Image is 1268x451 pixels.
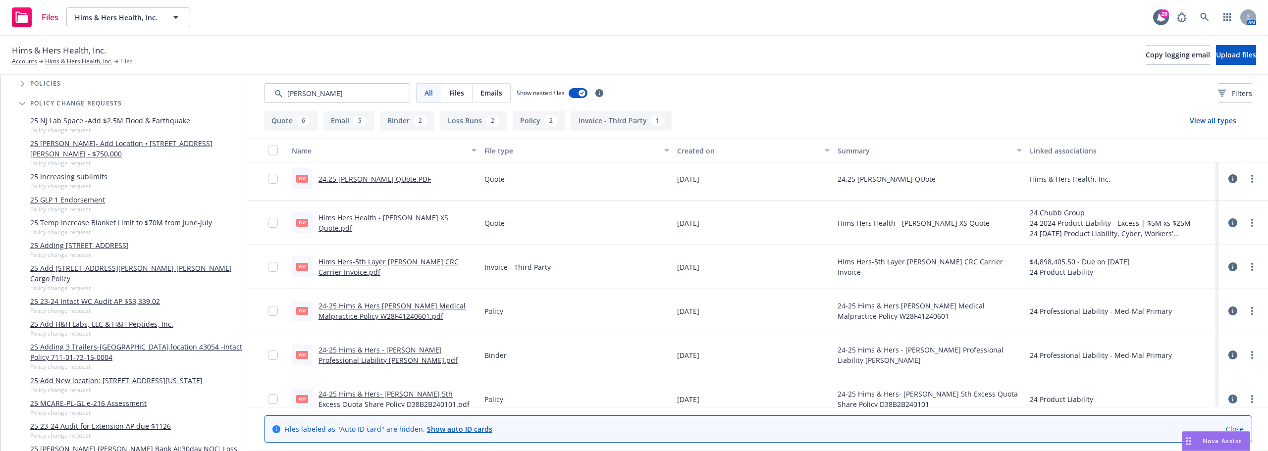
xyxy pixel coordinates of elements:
[677,146,819,156] div: Created on
[484,306,503,316] span: Policy
[1030,306,1172,316] div: 24 Professional Liability - Med-Mal Primary
[318,174,431,184] a: 24.25 [PERSON_NAME] QUote.PDF
[1030,350,1172,360] div: 24 Professional Liability - Med-Mal Primary
[30,431,171,440] span: Policy change request
[30,205,105,213] span: Policy change request
[1182,432,1195,451] div: Drag to move
[1216,45,1256,65] button: Upload files
[673,139,834,162] button: Created on
[30,362,244,371] span: Policy change request
[838,256,1022,277] span: Hims Hers-5th Layer [PERSON_NAME] CRC Carrier Invoice
[1203,437,1242,445] span: Nova Assist
[296,395,308,402] span: pdf
[268,146,278,155] input: Select all
[1246,305,1258,317] a: more
[484,262,551,272] span: Invoice - Third Party
[677,394,699,404] span: [DATE]
[1246,349,1258,361] a: more
[264,83,410,103] input: Search by keyword...
[30,296,160,306] a: 25 23-24 Intact WC Audit AP $53,339.02
[480,139,673,162] button: File type
[296,351,308,358] span: pdf
[1218,88,1252,99] span: Filters
[1030,207,1215,218] div: 24 Chubb Group
[268,394,278,404] input: Toggle Row Selected
[42,13,58,21] span: Files
[318,213,448,233] a: Hims Hers Health - [PERSON_NAME] XS Quote.pdf
[484,350,507,360] span: Binder
[12,57,37,66] a: Accounts
[1030,146,1215,156] div: Linked associations
[30,115,190,126] a: 25 NJ Lab Space -Add $2.5M Flood & Earthquake
[296,175,308,182] span: PDF
[651,115,664,126] div: 1
[296,263,308,270] span: pdf
[30,138,244,159] a: 25 [PERSON_NAME]- Add Location • [STREET_ADDRESS][PERSON_NAME] - $750,000
[30,329,173,338] span: Policy change request
[1246,217,1258,229] a: more
[838,174,936,184] span: 24.25 [PERSON_NAME] QUote
[1182,431,1250,451] button: Nova Assist
[30,81,61,87] span: Policies
[1146,45,1210,65] button: Copy logging email
[1217,7,1237,27] a: Switch app
[323,111,374,131] button: Email
[834,139,1026,162] button: Summary
[414,115,427,126] div: 2
[12,44,106,57] span: Hims & Hers Health, Inc.
[544,115,558,126] div: 2
[353,115,367,126] div: 5
[1174,111,1252,131] button: View all types
[1030,394,1093,404] div: 24 Product Liability
[677,218,699,228] span: [DATE]
[1246,173,1258,185] a: more
[318,301,466,321] a: 24-25 Hims & Hers [PERSON_NAME] Medical Malpractice Policy W28F41240601.pdf
[292,146,466,156] div: Name
[1218,83,1252,103] button: Filters
[268,174,278,184] input: Toggle Row Selected
[30,126,190,134] span: Policy change request
[268,350,278,360] input: Toggle Row Selected
[30,263,244,284] a: 25 Add [STREET_ADDRESS][PERSON_NAME]-[PERSON_NAME] Cargo Policy
[318,345,458,365] a: 24-25 Hims & Hers - [PERSON_NAME] Professional Liability [PERSON_NAME].pdf
[30,408,147,417] span: Policy change request
[440,111,507,131] button: Loss Runs
[30,100,122,106] span: Policy change requests
[1030,267,1130,277] div: 24 Product Liability
[30,421,171,431] a: 25 23-24 Audit for Extension AP due $1126
[30,251,129,259] span: Policy change request
[1030,174,1110,184] div: Hims & Hers Health, Inc.
[30,342,244,362] a: 25 Adding 3 Trailers-[GEOGRAPHIC_DATA] location 43054 -Intact Policy 711-01-73-15-0004
[838,301,1022,321] span: 24-25 Hims & Hers [PERSON_NAME] Medical Malpractice Policy W28F41240601
[30,217,212,228] a: 25 Temp Increase Blanket Limit to $70M from June-July
[677,306,699,316] span: [DATE]
[484,218,505,228] span: Quote
[424,88,433,98] span: All
[296,219,308,226] span: pdf
[75,12,160,23] span: Hims & Hers Health, Inc.
[1030,228,1215,239] div: 24 [DATE] Product Liability, Cyber, Workers' Compensation, Ocean Marine / Cargo, Errors and Omiss...
[297,115,310,126] div: 6
[264,111,317,131] button: Quote
[30,306,160,315] span: Policy change request
[1030,218,1215,228] div: 24 2024 Product Liability - Excess | $5M xs $25M
[30,171,107,182] a: 25 Increasing sublimits
[30,182,107,190] span: Policy change request
[30,195,105,205] a: 25 GLP 1 Endorsement
[30,319,173,329] a: 25 Add H&H Labs, LLC & H&H Peptides, Inc.
[486,115,499,126] div: 2
[30,386,203,394] span: Policy change request
[318,389,470,409] a: 24-25 Hims & Hers- [PERSON_NAME] 5th Excess Quota Share Policy D38B2B240101.pdf
[1160,9,1169,18] div: 26
[677,262,699,272] span: [DATE]
[1216,50,1256,59] span: Upload files
[66,7,190,27] button: Hims & Hers Health, Inc.
[30,375,203,386] a: 25 Add New location: [STREET_ADDRESS][US_STATE]
[571,111,672,131] button: Invoice - Third Party
[449,88,464,98] span: Files
[1232,88,1252,99] span: Filters
[1246,261,1258,273] a: more
[1026,139,1218,162] button: Linked associations
[427,424,492,434] a: Show auto ID cards
[296,307,308,314] span: pdf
